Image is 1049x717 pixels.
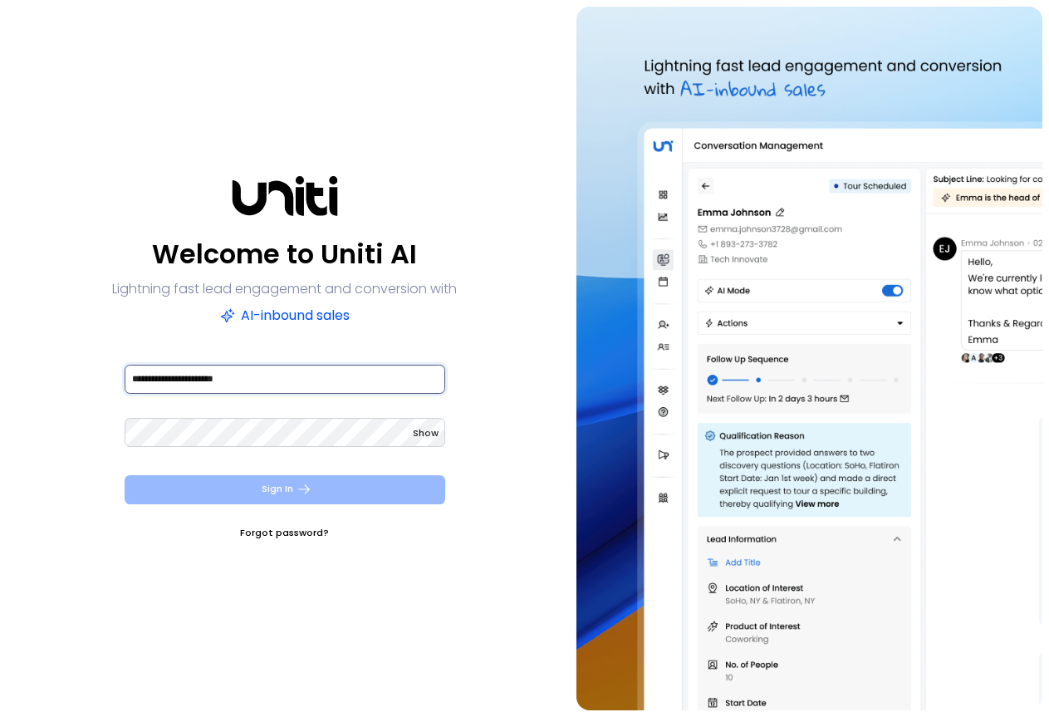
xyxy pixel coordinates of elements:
[576,7,1042,710] img: auth-hero.png
[240,524,329,541] a: Forgot password?
[413,425,439,441] button: Show
[152,234,417,274] p: Welcome to Uniti AI
[220,304,349,327] p: AI-inbound sales
[125,475,446,504] button: Sign In
[112,277,457,301] p: Lightning fast lead engagement and conversion with
[413,426,439,440] span: Show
